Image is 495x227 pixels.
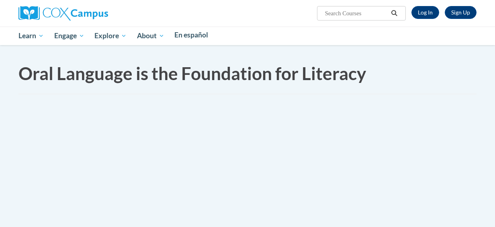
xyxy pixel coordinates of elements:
[94,31,127,41] span: Explore
[18,6,108,21] img: Cox Campus
[132,27,170,45] a: About
[13,27,49,45] a: Learn
[324,8,389,18] input: Search Courses
[18,63,366,84] span: Oral Language is the Foundation for Literacy
[389,8,401,18] button: Search
[137,31,164,41] span: About
[18,9,108,16] a: Cox Campus
[391,10,398,17] i: 
[445,6,477,19] a: Register
[170,27,214,43] a: En español
[12,27,483,45] div: Main menu
[54,31,84,41] span: Engage
[174,31,208,39] span: En español
[49,27,90,45] a: Engage
[18,31,44,41] span: Learn
[89,27,132,45] a: Explore
[411,6,439,19] a: Log In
